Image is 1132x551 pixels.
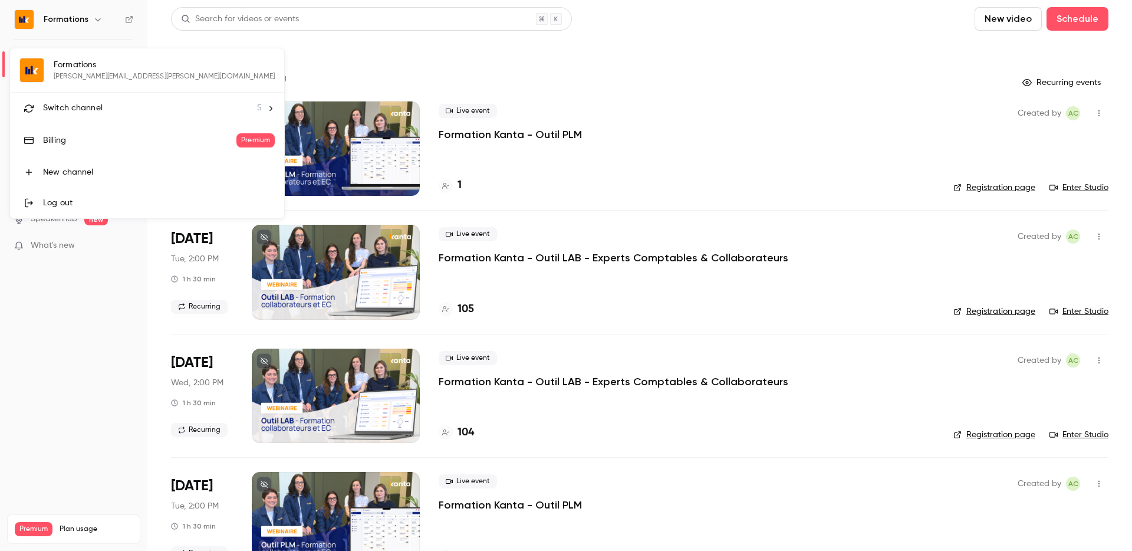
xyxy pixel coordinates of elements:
[43,135,236,146] div: Billing
[43,166,275,178] div: New channel
[43,102,103,114] span: Switch channel
[236,133,275,147] span: Premium
[257,102,262,114] span: 5
[43,197,275,209] div: Log out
